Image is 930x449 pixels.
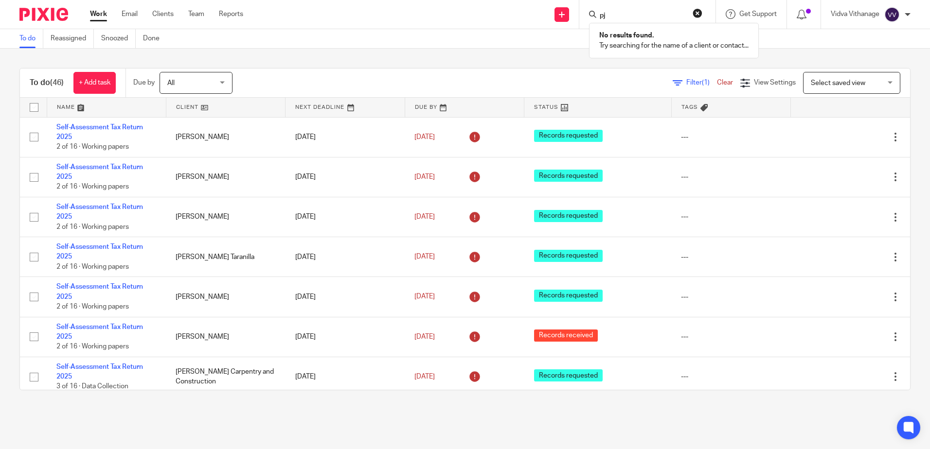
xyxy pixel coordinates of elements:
a: Snoozed [101,29,136,48]
span: 2 of 16 · Working papers [56,263,129,270]
div: --- [681,292,781,302]
a: Self-Assessment Tax Return 2025 [56,243,143,260]
a: Clients [152,9,174,19]
p: Due by [133,78,155,87]
span: Records received [534,329,598,342]
a: Team [188,9,204,19]
span: 3 of 16 · Data Collection [56,383,128,390]
a: + Add task [73,72,116,94]
a: Done [143,29,167,48]
td: [PERSON_NAME] [166,117,285,157]
td: [PERSON_NAME] Taranilla [166,237,285,277]
a: Self-Assessment Tax Return 2025 [56,324,143,340]
a: Reassigned [51,29,94,48]
td: [PERSON_NAME] [166,317,285,357]
div: --- [681,172,781,182]
span: All [167,80,175,86]
a: Email [122,9,138,19]
span: 2 of 16 · Working papers [56,343,129,350]
span: Records requested [534,250,603,262]
div: --- [681,372,781,381]
span: Select saved view [811,80,865,86]
span: View Settings [754,79,796,86]
a: Work [90,9,107,19]
a: Self-Assessment Tax Return 2025 [56,124,143,140]
span: (1) [702,79,710,86]
h1: To do [30,78,64,88]
td: [PERSON_NAME] [166,197,285,237]
input: Search [599,12,686,20]
img: Pixie [19,8,68,21]
span: Records requested [534,369,603,381]
div: --- [681,252,781,262]
span: Get Support [739,11,777,17]
td: [DATE] [286,277,405,317]
a: Self-Assessment Tax Return 2025 [56,204,143,220]
span: 2 of 16 · Working papers [56,184,129,190]
img: svg%3E [884,7,900,22]
span: Records requested [534,290,603,302]
a: Self-Assessment Tax Return 2025 [56,283,143,300]
a: Clear [717,79,733,86]
span: [DATE] [414,333,435,340]
div: --- [681,212,781,222]
td: [PERSON_NAME] Carpentry and Construction [166,357,285,397]
td: [DATE] [286,237,405,277]
td: [PERSON_NAME] [166,277,285,317]
a: Self-Assessment Tax Return 2025 [56,164,143,180]
td: [DATE] [286,317,405,357]
a: Self-Assessment Tax Return 2025 [56,363,143,380]
span: 2 of 16 · Working papers [56,303,129,310]
td: [DATE] [286,157,405,197]
button: Clear [693,8,702,18]
span: [DATE] [414,294,435,300]
span: [DATE] [414,373,435,380]
td: [DATE] [286,197,405,237]
span: [DATE] [414,254,435,260]
span: [DATE] [414,173,435,180]
span: [DATE] [414,134,435,140]
p: Vidva Vithanage [831,9,879,19]
span: Filter [686,79,717,86]
span: Tags [681,104,698,110]
span: [DATE] [414,213,435,220]
a: To do [19,29,43,48]
div: --- [681,332,781,342]
span: Records requested [534,210,603,222]
td: [DATE] [286,357,405,397]
span: Records requested [534,170,603,182]
span: Records requested [534,130,603,142]
a: Reports [219,9,243,19]
span: 2 of 16 · Working papers [56,224,129,230]
td: [PERSON_NAME] [166,157,285,197]
span: 2 of 16 · Working papers [56,143,129,150]
div: --- [681,132,781,142]
span: (46) [50,79,64,86]
td: [DATE] [286,117,405,157]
